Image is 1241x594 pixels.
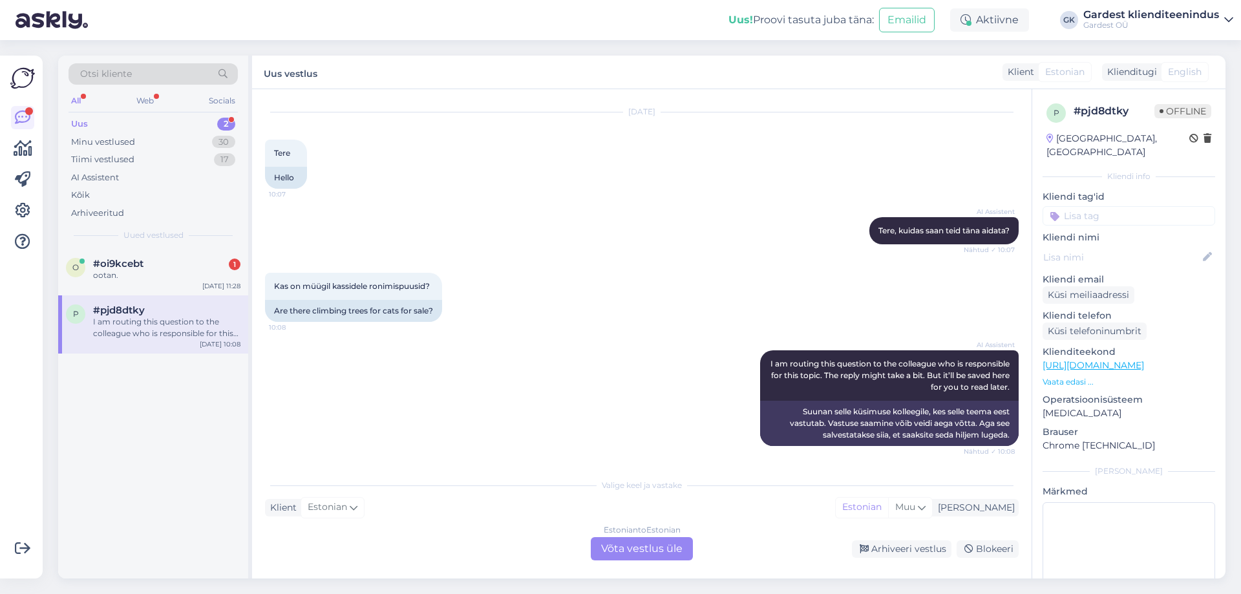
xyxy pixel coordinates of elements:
div: Kliendi info [1043,171,1215,182]
span: Estonian [1045,65,1085,79]
a: [URL][DOMAIN_NAME] [1043,359,1144,371]
div: GK [1060,11,1078,29]
div: Klienditugi [1102,65,1157,79]
div: Estonian to Estonian [604,524,681,536]
input: Lisa tag [1043,206,1215,226]
p: Märkmed [1043,485,1215,498]
div: Valige keel ja vastake [265,480,1019,491]
div: [DATE] 11:28 [202,281,240,291]
span: Otsi kliente [80,67,132,81]
p: Chrome [TECHNICAL_ID] [1043,439,1215,452]
span: Estonian [308,500,347,514]
b: Uus! [728,14,753,26]
span: Nähtud ✓ 10:08 [964,447,1015,456]
span: English [1168,65,1202,79]
div: Arhiveeri vestlus [852,540,951,558]
a: Gardest klienditeenindusGardest OÜ [1083,10,1233,30]
span: 10:07 [269,189,317,199]
span: Kas on müügil kassidele ronimispuusid? [274,281,430,291]
span: Uued vestlused [123,229,184,241]
p: [MEDICAL_DATA] [1043,407,1215,420]
div: Aktiivne [950,8,1029,32]
span: p [73,309,79,319]
div: [PERSON_NAME] [1043,465,1215,477]
p: Kliendi email [1043,273,1215,286]
p: Kliendi nimi [1043,231,1215,244]
button: Emailid [879,8,935,32]
div: 2 [217,118,235,131]
div: # pjd8dtky [1074,103,1154,119]
span: o [72,262,79,272]
div: Kõik [71,189,90,202]
div: Gardest OÜ [1083,20,1219,30]
span: Muu [895,501,915,513]
div: [DATE] [265,106,1019,118]
div: Klient [1002,65,1034,79]
p: Kliendi tag'id [1043,190,1215,204]
span: #oi9kcebt [93,258,143,270]
span: Nähtud ✓ 10:07 [964,245,1015,255]
div: ootan. [93,270,240,281]
span: Offline [1154,104,1211,118]
div: Küsi meiliaadressi [1043,286,1134,304]
span: 10:08 [269,323,317,332]
div: Web [134,92,156,109]
div: [DATE] 10:08 [200,339,240,349]
div: Klient [265,501,297,514]
div: Gardest klienditeenindus [1083,10,1219,20]
div: Proovi tasuta juba täna: [728,12,874,28]
div: Arhiveeritud [71,207,124,220]
span: AI Assistent [966,340,1015,350]
span: Tere [274,148,290,158]
div: I am routing this question to the colleague who is responsible for this topic. The reply might ta... [93,316,240,339]
div: Are there climbing trees for cats for sale? [265,300,442,322]
p: Brauser [1043,425,1215,439]
div: Estonian [836,498,888,517]
div: Suunan selle küsimuse kolleegile, kes selle teema eest vastutab. Vastuse saamine võib veidi aega ... [760,401,1019,446]
p: Operatsioonisüsteem [1043,393,1215,407]
div: [GEOGRAPHIC_DATA], [GEOGRAPHIC_DATA] [1046,132,1189,159]
div: All [69,92,83,109]
label: Uus vestlus [264,63,317,81]
p: Klienditeekond [1043,345,1215,359]
input: Lisa nimi [1043,250,1200,264]
div: 17 [214,153,235,166]
div: Küsi telefoninumbrit [1043,323,1147,340]
div: Blokeeri [957,540,1019,558]
div: Võta vestlus üle [591,537,693,560]
span: AI Assistent [966,207,1015,217]
span: Tere, kuidas saan teid täna aidata? [878,226,1010,235]
div: 30 [212,136,235,149]
div: Minu vestlused [71,136,135,149]
div: Socials [206,92,238,109]
p: Kliendi telefon [1043,309,1215,323]
span: I am routing this question to the colleague who is responsible for this topic. The reply might ta... [770,359,1012,392]
span: #pjd8dtky [93,304,145,316]
img: Askly Logo [10,66,35,90]
div: AI Assistent [71,171,119,184]
div: Tiimi vestlused [71,153,134,166]
div: Uus [71,118,88,131]
span: p [1054,108,1059,118]
div: 1 [229,259,240,270]
div: [PERSON_NAME] [933,501,1015,514]
p: Vaata edasi ... [1043,376,1215,388]
div: Hello [265,167,307,189]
